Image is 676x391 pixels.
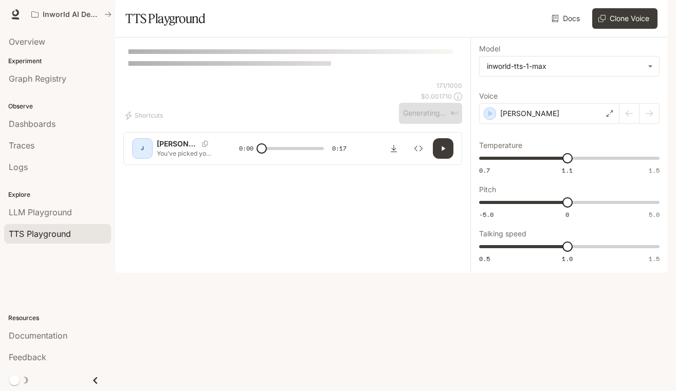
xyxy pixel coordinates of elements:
p: You’ve picked your squad, locked in your formation... and now it’s time to bring the HYPE! I’m re... [157,149,214,158]
p: $ 0.001710 [421,92,452,101]
p: Talking speed [479,230,526,237]
button: Inspect [408,138,429,159]
a: Docs [550,8,584,29]
span: 0.5 [479,254,490,263]
div: inworld-tts-1-max [487,61,643,71]
span: 0 [565,210,569,219]
span: 0.7 [479,166,490,175]
p: [PERSON_NAME] [500,108,559,119]
button: Clone Voice [592,8,657,29]
p: Pitch [479,186,496,193]
button: Copy Voice ID [198,141,212,147]
span: 1.5 [649,254,660,263]
button: Shortcuts [123,107,167,124]
span: 1.5 [649,166,660,175]
div: inworld-tts-1-max [480,57,659,76]
div: J [134,140,151,157]
span: 0:00 [239,143,253,154]
p: 171 / 1000 [436,81,462,90]
p: [PERSON_NAME] [157,139,198,149]
p: Temperature [479,142,522,149]
p: Voice [479,92,498,100]
span: 5.0 [649,210,660,219]
p: Model [479,45,500,52]
span: 1.0 [562,254,573,263]
h1: TTS Playground [125,8,205,29]
p: Inworld AI Demos [43,10,100,19]
span: 1.1 [562,166,573,175]
span: 0:17 [332,143,346,154]
button: All workspaces [27,4,116,25]
button: Download audio [383,138,404,159]
span: -5.0 [479,210,494,219]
